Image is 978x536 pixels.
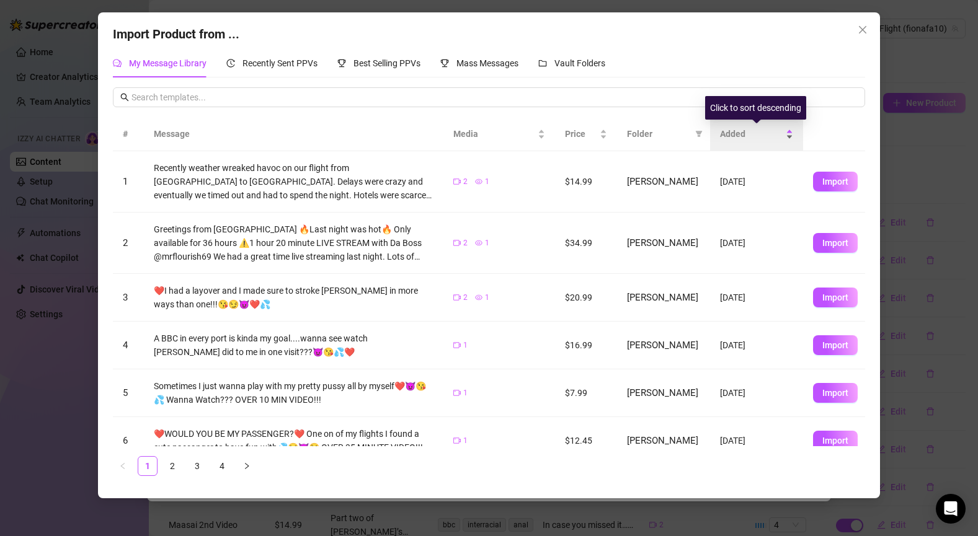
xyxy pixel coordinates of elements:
span: 1 [485,176,489,188]
li: 4 [212,456,232,476]
td: $12.45 [555,417,617,465]
a: 2 [163,457,182,475]
span: Added [720,127,783,141]
span: 1 [463,340,468,351]
span: 2 [463,292,468,304]
li: Next Page [237,456,257,476]
a: 4 [213,457,231,475]
span: filter [695,130,703,138]
span: [PERSON_NAME] [627,292,698,303]
th: Media [443,117,555,151]
span: video-camera [453,389,461,397]
span: video-camera [453,178,461,185]
span: Close [853,25,873,35]
li: 1 [138,456,158,476]
span: Mass Messages [456,58,518,68]
span: folder [538,59,547,68]
div: Open Intercom Messenger [936,494,966,524]
th: Price [555,117,617,151]
span: right [243,462,251,470]
span: eye [475,239,482,247]
span: Import [822,388,848,398]
td: $7.99 [555,369,617,417]
button: right [237,456,257,476]
span: Vault Folders [554,58,605,68]
span: trophy [337,59,346,68]
span: [PERSON_NAME] [627,435,698,446]
div: Click to sort descending [705,96,806,120]
span: My Message Library [129,58,207,68]
td: [DATE] [710,417,803,465]
td: [DATE] [710,274,803,322]
span: [PERSON_NAME] [627,340,698,351]
span: 1 [485,237,489,249]
span: history [226,59,235,68]
div: Greetings from [GEOGRAPHIC_DATA] 🔥Last night was hot🔥 Only available for 36 hours ⚠️1 hour 20 min... [154,222,434,263]
li: 2 [162,456,182,476]
span: search [120,93,129,102]
span: Best Selling PPVs [353,58,420,68]
span: video-camera [453,437,461,444]
span: Folder [627,127,690,141]
button: Close [853,20,873,40]
span: video-camera [453,239,461,247]
span: Price [565,127,597,141]
span: Import [822,340,848,350]
button: Import [813,233,858,253]
td: [DATE] [710,322,803,369]
button: Import [813,288,858,307]
span: 2 [123,237,128,248]
button: Import [813,172,858,191]
td: [DATE] [710,369,803,417]
div: A BBC in every port is kinda my goal....wanna see watch [PERSON_NAME] did to me in one visit???😈😘💦❤️ [154,332,434,359]
span: 1 [123,176,128,187]
span: eye [475,294,482,301]
button: Import [813,335,858,355]
span: 1 [485,292,489,304]
div: Recently weather wreaked havoc on our flight from [GEOGRAPHIC_DATA] to [GEOGRAPHIC_DATA]. Delays ... [154,161,434,202]
span: trophy [440,59,449,68]
button: left [113,456,133,476]
span: comment [113,59,122,68]
td: $20.99 [555,274,617,322]
span: Import [822,177,848,187]
span: [PERSON_NAME] [627,237,698,248]
td: $14.99 [555,151,617,213]
th: Message [144,117,444,151]
span: [PERSON_NAME] [627,387,698,398]
span: 5 [123,387,128,398]
span: 3 [123,292,128,303]
span: 2 [463,176,468,188]
td: $34.99 [555,213,617,274]
td: $16.99 [555,322,617,369]
span: 6 [123,435,128,446]
span: left [119,462,127,470]
th: # [113,117,144,151]
span: 1 [463,435,468,447]
span: Import [822,436,848,446]
span: 1 [463,387,468,399]
span: eye [475,178,482,185]
button: Import [813,431,858,450]
span: video-camera [453,294,461,301]
span: close [858,25,868,35]
span: [PERSON_NAME] [627,176,698,187]
div: ❤️WOULD YOU BE MY PASSENGER?❤️ One on of my flights I found a cute passanger to have fun with💦😏😈😘... [154,427,434,454]
div: ❤️I had a layover and I made sure to stroke [PERSON_NAME] in more ways than one!!!😘😏😈❤️💦 [154,284,434,311]
span: filter [693,125,705,143]
a: 3 [188,457,207,475]
li: 3 [187,456,207,476]
span: 2 [463,237,468,249]
span: 4 [123,340,128,351]
span: Import [822,292,848,302]
td: [DATE] [710,213,803,274]
button: Import [813,383,858,403]
a: 1 [138,457,157,475]
span: Import [822,238,848,248]
span: Media [453,127,535,141]
span: Import Product from ... [113,27,239,42]
td: [DATE] [710,151,803,213]
span: Recently Sent PPVs [242,58,318,68]
th: Added [710,117,803,151]
div: Sometimes I just wanna play with my pretty pussy all by myself❤️😈😘💦 Wanna Watch??? OVER 10 MIN VI... [154,379,434,406]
